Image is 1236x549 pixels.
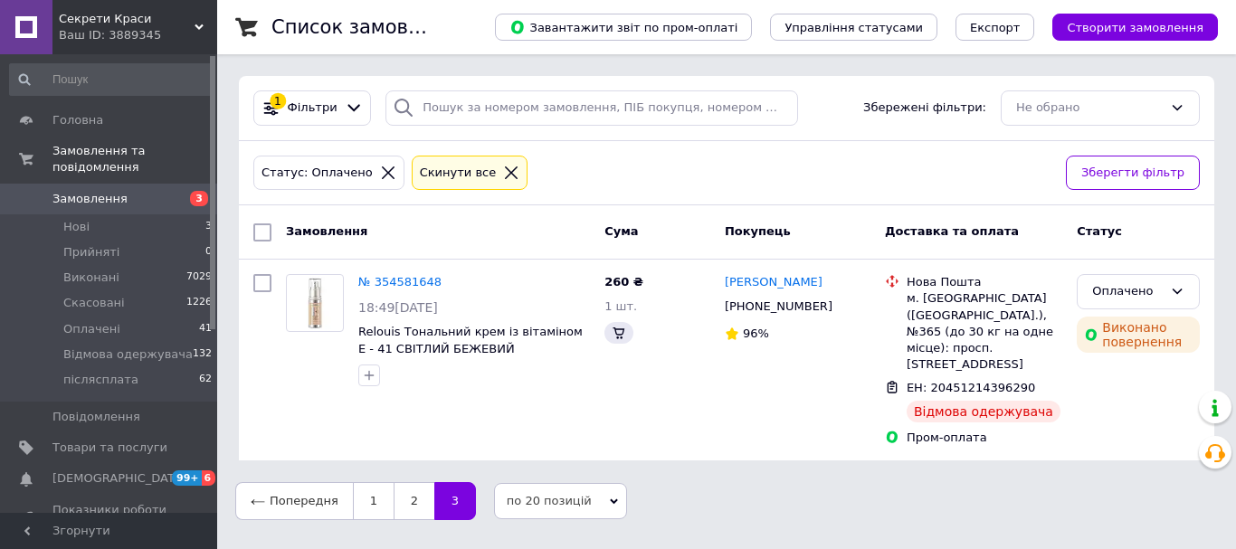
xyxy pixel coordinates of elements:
[1067,21,1203,34] span: Створити замовлення
[907,401,1060,422] div: Відмова одержувача
[205,244,212,260] span: 0
[604,224,638,238] span: Cума
[907,381,1035,394] span: ЕН: 20451214396290
[270,93,286,109] div: 1
[293,275,338,331] img: Фото товару
[394,482,434,520] a: 2
[59,11,195,27] span: Секрети Краси
[907,430,1062,446] div: Пром-оплата
[199,321,212,337] span: 41
[1016,99,1163,118] div: Не обрано
[353,482,394,520] a: 1
[258,164,376,183] div: Статус: Оплачено
[1077,224,1122,238] span: Статус
[193,346,212,363] span: 132
[1077,317,1200,353] div: Виконано повернення
[604,275,643,289] span: 260 ₴
[52,470,186,487] span: [DEMOGRAPHIC_DATA]
[1066,156,1200,191] button: Зберегти фільтр
[205,219,212,235] span: 3
[956,14,1035,41] button: Експорт
[770,14,937,41] button: Управління статусами
[970,21,1021,34] span: Експорт
[385,90,798,126] input: Пошук за номером замовлення, ПІБ покупця, номером телефону, Email, номером накладної
[784,21,923,34] span: Управління статусами
[52,112,103,128] span: Головна
[63,295,125,311] span: Скасовані
[63,244,119,260] span: Прийняті
[416,164,500,183] div: Cкинути все
[358,275,442,289] a: № 354581648
[907,274,1062,290] div: Нова Пошта
[721,295,836,318] div: [PHONE_NUMBER]
[52,143,217,175] span: Замовлення та повідомлення
[199,372,212,388] span: 62
[52,502,167,535] span: Показники роботи компанії
[172,470,202,486] span: 99+
[235,482,353,520] a: Попередня
[434,482,476,520] a: 3
[63,372,138,388] span: післясплата
[725,274,822,291] a: [PERSON_NAME]
[288,99,338,117] span: Фільтри
[202,470,216,486] span: 6
[63,321,120,337] span: Оплачені
[286,274,344,332] a: Фото товару
[190,191,208,206] span: 3
[1081,164,1184,183] span: Зберегти фільтр
[494,483,627,519] span: по 20 позицій
[509,19,737,35] span: Завантажити звіт по пром-оплаті
[495,14,752,41] button: Завантажити звіт по пром-оплаті
[271,16,455,38] h1: Список замовлень
[52,191,128,207] span: Замовлення
[725,224,791,238] span: Покупець
[358,300,438,315] span: 18:49[DATE]
[52,440,167,456] span: Товари та послуги
[863,99,986,117] span: Збережені фільтри:
[9,63,214,96] input: Пошук
[885,224,1019,238] span: Доставка та оплата
[1034,20,1218,33] a: Створити замовлення
[743,327,769,340] span: 96%
[63,270,119,286] span: Виконані
[63,219,90,235] span: Нові
[604,299,637,313] span: 1 шт.
[1052,14,1218,41] button: Створити замовлення
[1092,282,1163,301] div: Оплачено
[186,295,212,311] span: 1226
[52,409,140,425] span: Повідомлення
[63,346,193,363] span: Відмова одержувача
[907,290,1062,373] div: м. [GEOGRAPHIC_DATA] ([GEOGRAPHIC_DATA].), №365 (до 30 кг на одне місце): просп. [STREET_ADDRESS]
[286,224,367,238] span: Замовлення
[186,270,212,286] span: 7029
[59,27,217,43] div: Ваш ID: 3889345
[358,325,583,355] a: Relouis Тональний крем із вітаміном Е - 41 СВІТЛИЙ БЕЖЕВИЙ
